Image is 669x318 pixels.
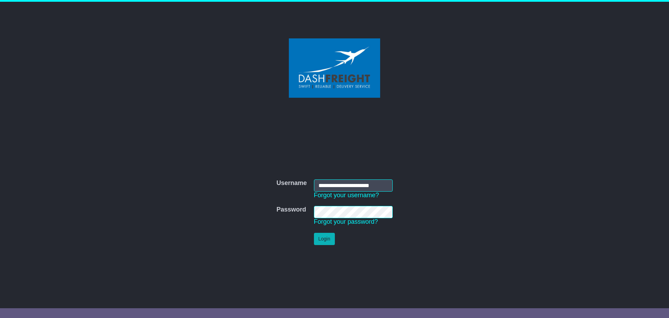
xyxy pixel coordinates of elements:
label: Password [276,206,306,214]
button: Login [314,233,335,245]
label: Username [276,179,307,187]
img: Dash Freight [289,38,380,98]
a: Forgot your username? [314,192,379,199]
a: Forgot your password? [314,218,378,225]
